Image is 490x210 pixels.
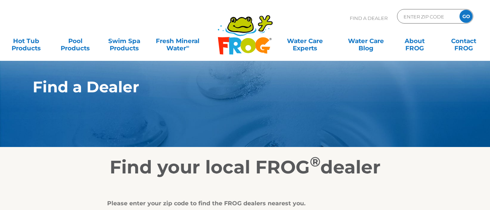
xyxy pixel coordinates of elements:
[445,34,483,48] a: ContactFROG
[459,10,473,23] input: GO
[107,200,378,207] div: Please enter your zip code to find the FROG dealers nearest you.
[347,34,385,48] a: Water CareBlog
[274,34,336,48] a: Water CareExperts
[105,34,143,48] a: Swim SpaProducts
[350,9,388,27] p: Find A Dealer
[403,11,452,22] input: Zip Code Form
[186,44,189,49] sup: ∞
[22,156,469,178] h2: Find your local FROG dealer
[154,34,202,48] a: Fresh MineralWater∞
[396,34,434,48] a: AboutFROG
[56,34,94,48] a: PoolProducts
[33,78,424,96] h1: Find a Dealer
[7,34,45,48] a: Hot TubProducts
[310,154,320,170] sup: ®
